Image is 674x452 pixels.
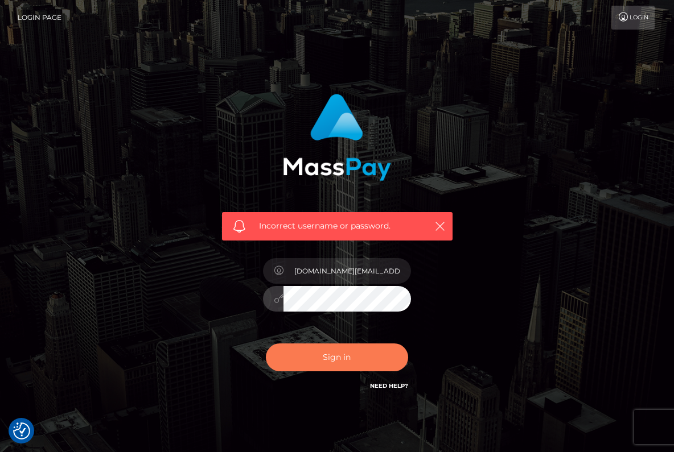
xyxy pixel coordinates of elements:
a: Login [611,6,655,30]
button: Sign in [266,343,408,371]
span: Incorrect username or password. [259,220,421,232]
img: MassPay Login [283,94,391,181]
a: Need Help? [370,382,408,389]
img: Revisit consent button [13,422,30,439]
button: Consent Preferences [13,422,30,439]
input: Username... [283,258,411,284]
a: Login Page [18,6,61,30]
